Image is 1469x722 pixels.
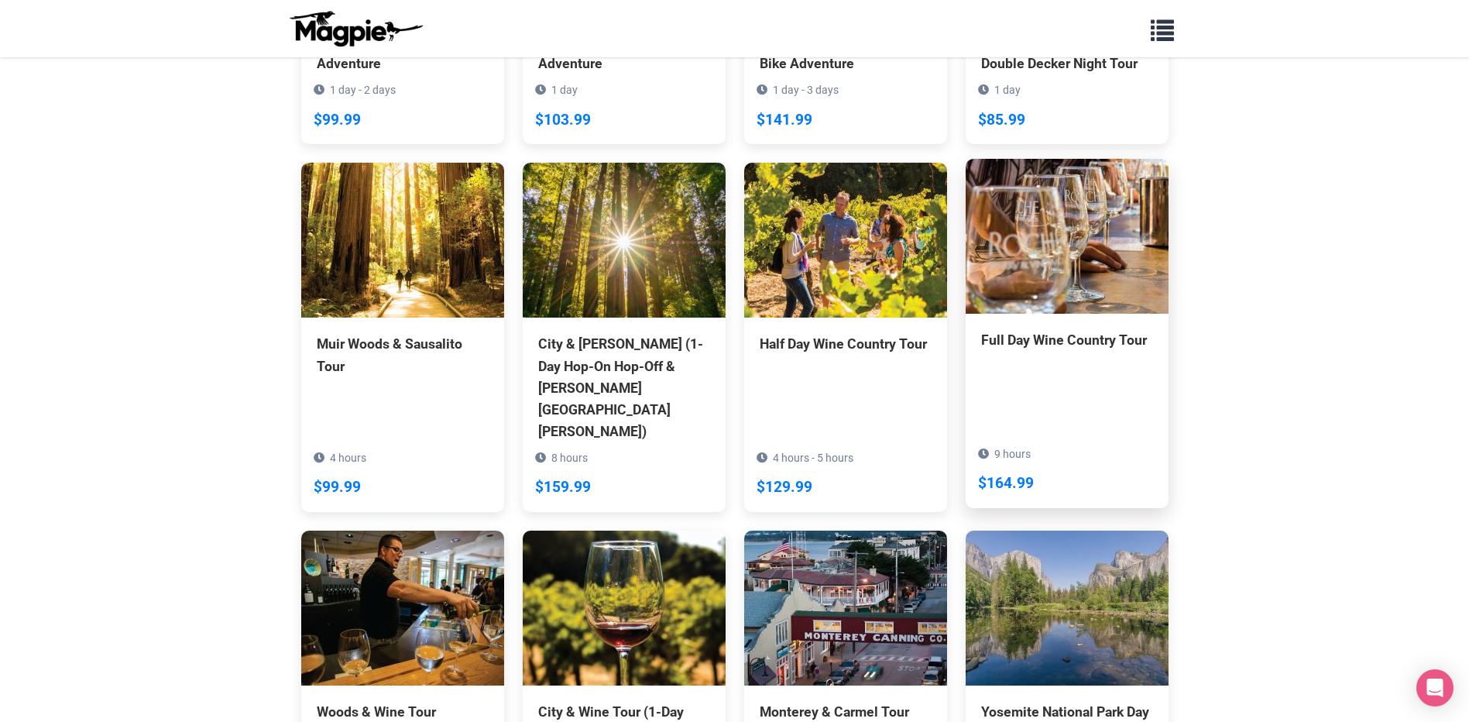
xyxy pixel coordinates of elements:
div: $103.99 [535,108,591,132]
img: City & Woods (1-Day Hop-On Hop-Off & Muir Woods) [523,163,726,318]
img: City & Wine Tour (1-Day Hop-On Hop-Off + Wine Country) [523,531,726,686]
a: Muir Woods & Sausalito Tour 4 hours $99.99 [301,163,504,446]
span: 1 day - 2 days [330,84,396,96]
div: $164.99 [978,472,1034,496]
span: 1 day [994,84,1021,96]
a: City & [PERSON_NAME] (1-Day Hop-On Hop-Off & [PERSON_NAME][GEOGRAPHIC_DATA][PERSON_NAME]) 8 hours... [523,163,726,512]
img: Yosemite National Park Day Tour [966,531,1169,686]
span: 1 day - 3 days [773,84,839,96]
img: Half Day Wine Country Tour [744,163,947,318]
div: $129.99 [757,476,812,500]
div: $99.99 [314,108,361,132]
span: 9 hours [994,448,1031,460]
img: Woods & Wine Tour [301,531,504,686]
span: 4 hours - 5 hours [773,452,853,464]
div: City & [PERSON_NAME] (1-Day Hop-On Hop-Off & [PERSON_NAME][GEOGRAPHIC_DATA][PERSON_NAME]) [538,333,710,442]
div: Full Day Wine Country Tour [981,329,1153,351]
img: Muir Woods & Sausalito Tour [301,163,504,318]
span: 8 hours [551,452,588,464]
div: $159.99 [535,476,591,500]
div: Half Day Wine Country Tour [760,333,932,355]
img: Monterey & Carmel Tour [744,531,947,686]
span: 1 day [551,84,578,96]
div: Muir Woods & Sausalito Tour [317,333,489,376]
img: logo-ab69f6fb50320c5b225c76a69d11143b.png [286,10,425,47]
img: Full Day Wine Country Tour [966,159,1169,314]
div: $85.99 [978,108,1025,132]
div: $99.99 [314,476,361,500]
a: Half Day Wine Country Tour 4 hours - 5 hours $129.99 [744,163,947,425]
div: Open Intercom Messenger [1416,669,1454,707]
div: $141.99 [757,108,812,132]
a: Full Day Wine Country Tour 9 hours $164.99 [966,159,1169,421]
span: 4 hours [330,452,366,464]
